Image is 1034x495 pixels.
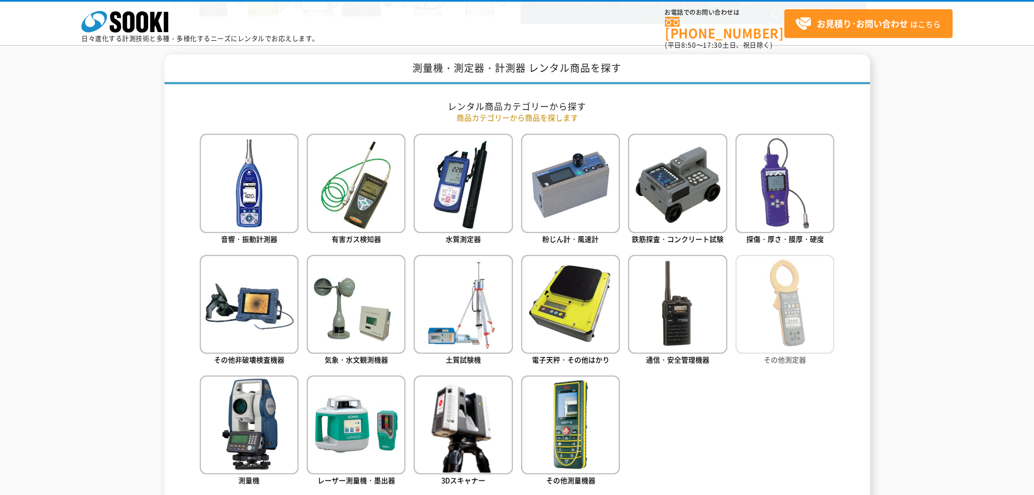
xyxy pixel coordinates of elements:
span: 音響・振動計測器 [221,234,277,244]
img: その他測定器 [735,255,834,354]
img: 有害ガス検知器 [307,134,405,233]
span: その他測定器 [764,354,806,365]
span: 土質試験機 [446,354,481,365]
span: はこちら [795,16,941,32]
a: 気象・水文観測機器 [307,255,405,367]
span: その他測量機器 [546,475,595,485]
span: 3Dスキャナー [441,475,485,485]
h2: レンタル商品カテゴリーから探す [200,101,835,112]
a: 通信・安全管理機器 [628,255,727,367]
span: (平日 ～ 土日、祝日除く) [665,40,772,50]
img: 測量機 [200,375,299,474]
span: 鉄筋探査・コンクリート試験 [632,234,724,244]
a: お見積り･お問い合わせはこちら [784,9,953,38]
img: 通信・安全管理機器 [628,255,727,354]
p: 商品カテゴリーから商品を探します [200,112,835,123]
a: 粉じん計・風速計 [521,134,620,246]
a: 水質測定器 [414,134,512,246]
p: 日々進化する計測技術と多種・多様化するニーズにレンタルでお応えします。 [81,35,319,42]
strong: お見積り･お問い合わせ [817,17,908,30]
span: 測量機 [238,475,259,485]
span: 通信・安全管理機器 [646,354,709,365]
img: 音響・振動計測器 [200,134,299,233]
span: レーザー測量機・墨出器 [318,475,395,485]
img: その他測量機器 [521,375,620,474]
a: 有害ガス検知器 [307,134,405,246]
a: その他測定器 [735,255,834,367]
img: 3Dスキャナー [414,375,512,474]
a: [PHONE_NUMBER] [665,17,784,39]
span: 粉じん計・風速計 [542,234,599,244]
span: 水質測定器 [446,234,481,244]
a: 土質試験機 [414,255,512,367]
a: 電子天秤・その他はかり [521,255,620,367]
span: 有害ガス検知器 [332,234,381,244]
a: 音響・振動計測器 [200,134,299,246]
span: 探傷・厚さ・膜厚・硬度 [746,234,824,244]
span: 電子天秤・その他はかり [532,354,610,365]
a: 鉄筋探査・コンクリート試験 [628,134,727,246]
span: 気象・水文観測機器 [325,354,388,365]
img: 気象・水文観測機器 [307,255,405,354]
img: 探傷・厚さ・膜厚・硬度 [735,134,834,233]
a: レーザー測量機・墨出器 [307,375,405,488]
a: 測量機 [200,375,299,488]
a: その他測量機器 [521,375,620,488]
span: その他非破壊検査機器 [214,354,284,365]
img: 電子天秤・その他はかり [521,255,620,354]
img: 土質試験機 [414,255,512,354]
img: その他非破壊検査機器 [200,255,299,354]
a: その他非破壊検査機器 [200,255,299,367]
a: 探傷・厚さ・膜厚・硬度 [735,134,834,246]
span: お電話でのお問い合わせは [665,9,784,16]
span: 8:50 [681,40,696,50]
span: 17:30 [703,40,722,50]
img: 水質測定器 [414,134,512,233]
img: レーザー測量機・墨出器 [307,375,405,474]
h1: 測量機・測定器・計測器 レンタル商品を探す [164,54,870,84]
img: 鉄筋探査・コンクリート試験 [628,134,727,233]
a: 3Dスキャナー [414,375,512,488]
img: 粉じん計・風速計 [521,134,620,233]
